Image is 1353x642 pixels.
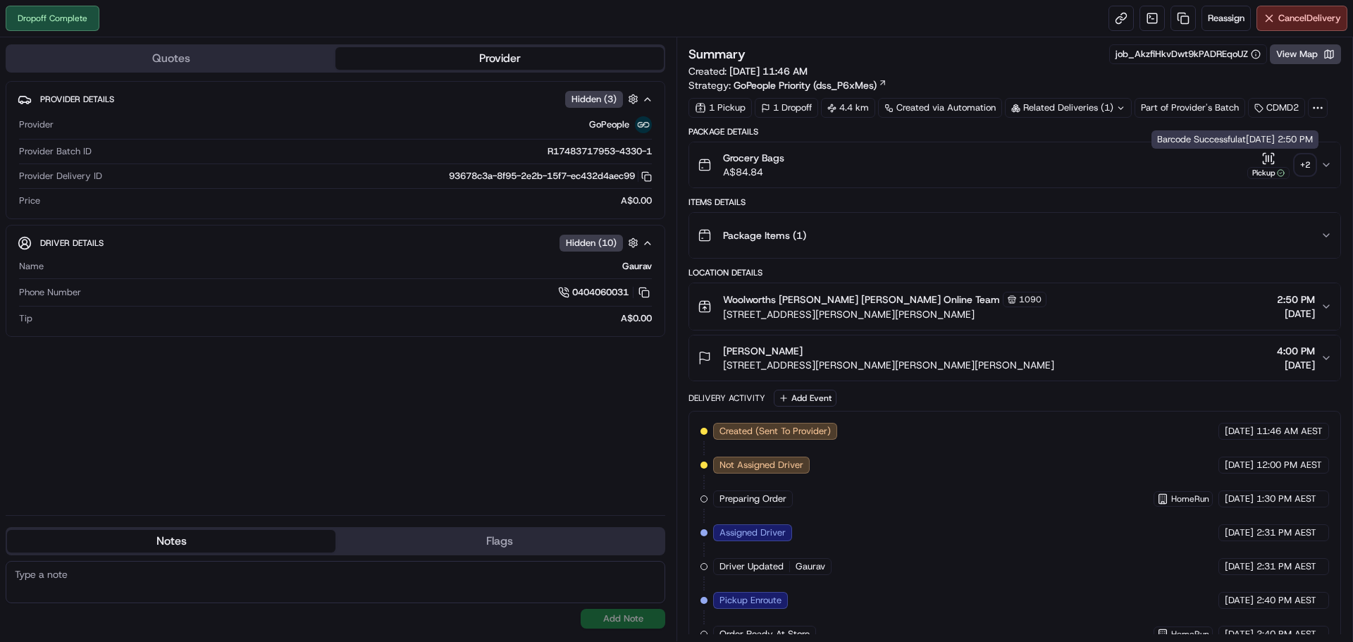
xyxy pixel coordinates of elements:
a: GoPeople Priority (dss_P6xMes) [734,78,887,92]
span: GoPeople Priority (dss_P6xMes) [734,78,877,92]
span: Pickup Enroute [719,594,781,607]
span: GoPeople [589,118,629,131]
span: Grocery Bags [723,151,784,165]
span: [DATE] [1225,459,1254,471]
span: 1:30 PM AEST [1256,493,1316,505]
button: Woolworths [PERSON_NAME] [PERSON_NAME] Online Team1090[STREET_ADDRESS][PERSON_NAME][PERSON_NAME]2... [689,283,1340,330]
span: [DATE] [1277,358,1315,372]
span: Provider Delivery ID [19,170,102,183]
span: R17483717953-4330-1 [548,145,652,158]
div: Pickup [1247,167,1290,179]
span: A$0.00 [621,195,652,207]
span: Hidden ( 3 ) [572,93,617,106]
span: Reassign [1208,12,1244,25]
span: 2:31 PM AEST [1256,560,1316,573]
button: Flags [335,530,664,553]
span: [PERSON_NAME] [723,344,803,358]
div: 1 Dropoff [755,98,818,118]
span: Created (Sent To Provider) [719,425,831,438]
span: Hidden ( 10 ) [566,237,617,249]
span: Pylon [140,239,171,249]
div: Barcode Successful [1151,130,1318,149]
button: Hidden (3) [565,90,642,108]
span: Preparing Order [719,493,786,505]
button: Package Items (1) [689,213,1340,258]
span: 2:40 PM AEST [1256,594,1316,607]
div: + 2 [1295,155,1315,175]
span: HomeRun [1171,493,1209,505]
span: Order Ready At Store [719,628,810,641]
span: [STREET_ADDRESS][PERSON_NAME][PERSON_NAME][PERSON_NAME] [723,358,1054,372]
button: Grocery BagsA$84.84Pickup+2 [689,142,1340,187]
div: Strategy: [688,78,887,92]
button: CancelDelivery [1256,6,1347,31]
span: Provider Details [40,94,114,105]
span: 12:00 PM AEST [1256,459,1322,471]
span: Price [19,195,40,207]
button: Reassign [1201,6,1251,31]
span: [DATE] 11:46 AM [729,65,808,78]
button: View Map [1270,44,1341,64]
div: 1 Pickup [688,98,752,118]
button: 93678c3a-8f95-2e2b-15f7-ec432d4aec99 [449,170,652,183]
span: Name [19,260,44,273]
span: [STREET_ADDRESS][PERSON_NAME][PERSON_NAME] [723,307,1046,321]
span: 2:31 PM AEST [1256,526,1316,539]
span: A$84.84 [723,165,784,179]
div: CDMD2 [1248,98,1305,118]
span: Package Items ( 1 ) [723,228,806,242]
div: Package Details [688,126,1341,137]
span: Created: [688,64,808,78]
a: 0404060031 [558,285,652,300]
h3: Summary [688,48,746,61]
span: Driver Details [40,237,104,249]
button: Hidden (10) [560,234,642,252]
span: Provider [19,118,54,131]
div: Delivery Activity [688,393,765,404]
span: [DATE] [1225,628,1254,641]
button: [PERSON_NAME][STREET_ADDRESS][PERSON_NAME][PERSON_NAME][PERSON_NAME]4:00 PM[DATE] [689,335,1340,381]
button: Notes [7,530,335,553]
span: 1090 [1019,294,1042,305]
div: A$0.00 [38,312,652,325]
span: 2:40 PM AEST [1256,628,1316,641]
span: [DATE] [1225,594,1254,607]
span: Cancel Delivery [1278,12,1341,25]
span: Tip [19,312,32,325]
div: Related Deliveries (1) [1005,98,1132,118]
button: Pickup [1247,152,1290,179]
span: Phone Number [19,286,81,299]
span: [DATE] [1277,307,1315,321]
span: Driver Updated [719,560,784,573]
span: 4:00 PM [1277,344,1315,358]
span: [DATE] [1225,526,1254,539]
span: Provider Batch ID [19,145,92,158]
button: Quotes [7,47,335,70]
span: Woolworths [PERSON_NAME] [PERSON_NAME] Online Team [723,292,1000,307]
button: Add Event [774,390,836,407]
span: [DATE] [1225,425,1254,438]
span: Assigned Driver [719,526,786,539]
button: Provider DetailsHidden (3) [18,87,653,111]
button: Provider [335,47,664,70]
span: 11:46 AM AEST [1256,425,1323,438]
div: Gaurav [49,260,652,273]
a: Created via Automation [878,98,1002,118]
div: 4.4 km [821,98,875,118]
img: gopeople_logo.png [635,116,652,133]
span: HomeRun [1171,629,1209,640]
div: Location Details [688,267,1341,278]
span: Not Assigned Driver [719,459,803,471]
span: [DATE] [1225,560,1254,573]
a: Powered byPylon [99,238,171,249]
span: Gaurav [796,560,825,573]
span: 0404060031 [572,286,629,299]
span: at [DATE] 2:50 PM [1237,133,1313,145]
button: job_AkzfiHkvDwt9kPADREqoUZ [1116,48,1261,61]
div: Items Details [688,197,1341,208]
span: 2:50 PM [1277,292,1315,307]
button: Pickup+2 [1247,152,1315,179]
button: Driver DetailsHidden (10) [18,231,653,254]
